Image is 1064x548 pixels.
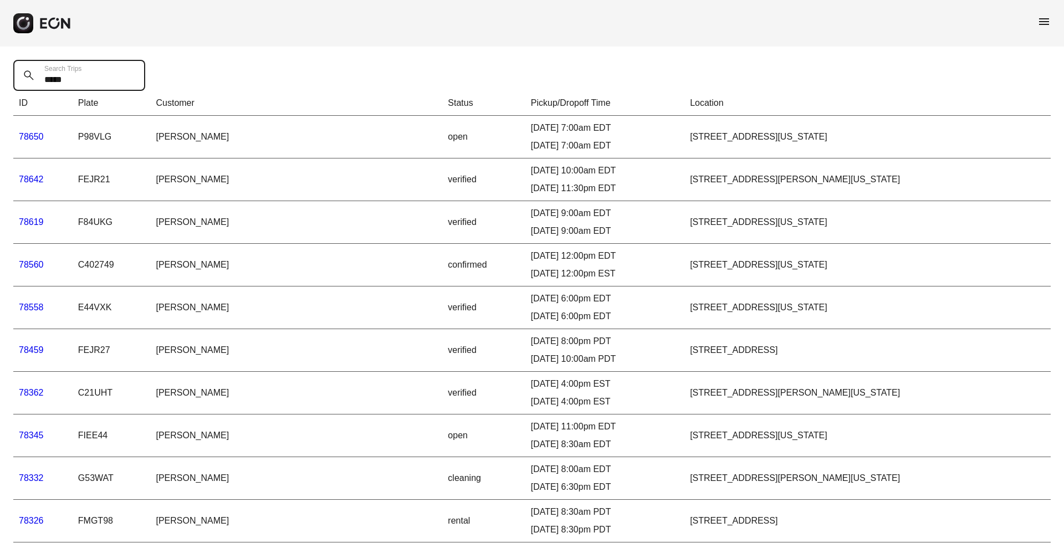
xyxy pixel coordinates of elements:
td: [PERSON_NAME] [150,158,442,201]
td: [STREET_ADDRESS][US_STATE] [684,244,1051,286]
td: confirmed [442,244,525,286]
td: [PERSON_NAME] [150,201,442,244]
div: [DATE] 10:00am EDT [531,164,679,177]
td: [STREET_ADDRESS][US_STATE] [684,116,1051,158]
div: [DATE] 4:00pm EST [531,377,679,391]
div: [DATE] 8:00pm PDT [531,335,679,348]
a: 78642 [19,175,44,184]
td: FEJR21 [73,158,151,201]
a: 78332 [19,473,44,483]
td: [PERSON_NAME] [150,329,442,372]
td: G53WAT [73,457,151,500]
div: [DATE] 8:30am PDT [531,505,679,519]
div: [DATE] 8:30pm PDT [531,523,679,536]
td: [PERSON_NAME] [150,244,442,286]
td: [STREET_ADDRESS] [684,329,1051,372]
td: verified [442,201,525,244]
td: verified [442,372,525,414]
td: [PERSON_NAME] [150,457,442,500]
th: Pickup/Dropoff Time [525,91,684,116]
span: menu [1037,15,1051,28]
td: FMGT98 [73,500,151,542]
div: [DATE] 7:00am EDT [531,139,679,152]
div: [DATE] 9:00am EDT [531,224,679,238]
div: [DATE] 9:00am EDT [531,207,679,220]
td: rental [442,500,525,542]
td: [PERSON_NAME] [150,286,442,329]
a: 78345 [19,431,44,440]
td: C402749 [73,244,151,286]
a: 78558 [19,303,44,312]
td: [STREET_ADDRESS][PERSON_NAME][US_STATE] [684,158,1051,201]
th: ID [13,91,73,116]
div: [DATE] 12:00pm EST [531,267,679,280]
td: verified [442,286,525,329]
div: [DATE] 11:00pm EDT [531,420,679,433]
td: C21UHT [73,372,151,414]
a: 78459 [19,345,44,355]
a: 78326 [19,516,44,525]
a: 78650 [19,132,44,141]
td: F84UKG [73,201,151,244]
div: [DATE] 6:30pm EDT [531,480,679,494]
td: [PERSON_NAME] [150,116,442,158]
div: [DATE] 7:00am EDT [531,121,679,135]
th: Customer [150,91,442,116]
td: [PERSON_NAME] [150,372,442,414]
td: P98VLG [73,116,151,158]
td: [STREET_ADDRESS][US_STATE] [684,414,1051,457]
td: verified [442,158,525,201]
th: Location [684,91,1051,116]
th: Plate [73,91,151,116]
td: [STREET_ADDRESS][PERSON_NAME][US_STATE] [684,372,1051,414]
div: [DATE] 6:00pm EDT [531,310,679,323]
a: 78619 [19,217,44,227]
div: [DATE] 8:00am EDT [531,463,679,476]
div: [DATE] 11:30pm EDT [531,182,679,195]
td: [STREET_ADDRESS][US_STATE] [684,286,1051,329]
div: [DATE] 4:00pm EST [531,395,679,408]
div: [DATE] 10:00am PDT [531,352,679,366]
label: Search Trips [44,64,81,73]
div: [DATE] 6:00pm EDT [531,292,679,305]
td: cleaning [442,457,525,500]
td: [PERSON_NAME] [150,500,442,542]
td: [STREET_ADDRESS][US_STATE] [684,201,1051,244]
a: 78560 [19,260,44,269]
td: FEJR27 [73,329,151,372]
td: open [442,116,525,158]
td: E44VXK [73,286,151,329]
td: [STREET_ADDRESS] [684,500,1051,542]
a: 78362 [19,388,44,397]
th: Status [442,91,525,116]
td: [STREET_ADDRESS][PERSON_NAME][US_STATE] [684,457,1051,500]
div: [DATE] 12:00pm EDT [531,249,679,263]
div: [DATE] 8:30am EDT [531,438,679,451]
td: [PERSON_NAME] [150,414,442,457]
td: open [442,414,525,457]
td: verified [442,329,525,372]
td: FIEE44 [73,414,151,457]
